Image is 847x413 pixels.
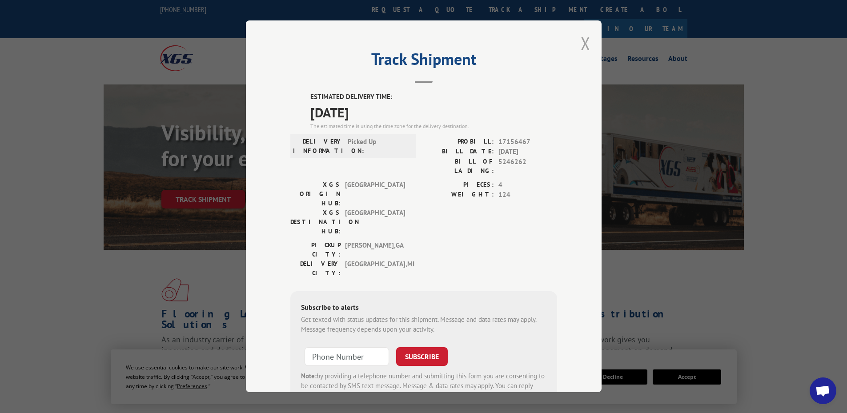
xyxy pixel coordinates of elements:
[290,180,341,208] label: XGS ORIGIN HUB:
[293,137,343,156] label: DELIVERY INFORMATION:
[301,372,317,380] strong: Note:
[424,137,494,147] label: PROBILL:
[290,241,341,259] label: PICKUP CITY:
[348,137,408,156] span: Picked Up
[498,157,557,176] span: 5246262
[581,32,590,55] button: Close modal
[301,371,546,401] div: by providing a telephone number and submitting this form you are consenting to be contacted by SM...
[305,347,389,366] input: Phone Number
[301,302,546,315] div: Subscribe to alerts
[345,259,405,278] span: [GEOGRAPHIC_DATA] , MI
[396,347,448,366] button: SUBSCRIBE
[301,315,546,335] div: Get texted with status updates for this shipment. Message and data rates may apply. Message frequ...
[498,190,557,200] span: 124
[345,241,405,259] span: [PERSON_NAME] , GA
[498,180,557,190] span: 4
[498,147,557,157] span: [DATE]
[310,102,557,122] span: [DATE]
[290,259,341,278] label: DELIVERY CITY:
[424,190,494,200] label: WEIGHT:
[310,92,557,103] label: ESTIMATED DELIVERY TIME:
[424,157,494,176] label: BILL OF LADING:
[424,180,494,190] label: PIECES:
[345,180,405,208] span: [GEOGRAPHIC_DATA]
[290,53,557,70] h2: Track Shipment
[310,122,557,130] div: The estimated time is using the time zone for the delivery destination.
[810,377,836,404] div: Open chat
[345,208,405,236] span: [GEOGRAPHIC_DATA]
[290,208,341,236] label: XGS DESTINATION HUB:
[424,147,494,157] label: BILL DATE:
[498,137,557,147] span: 17156467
